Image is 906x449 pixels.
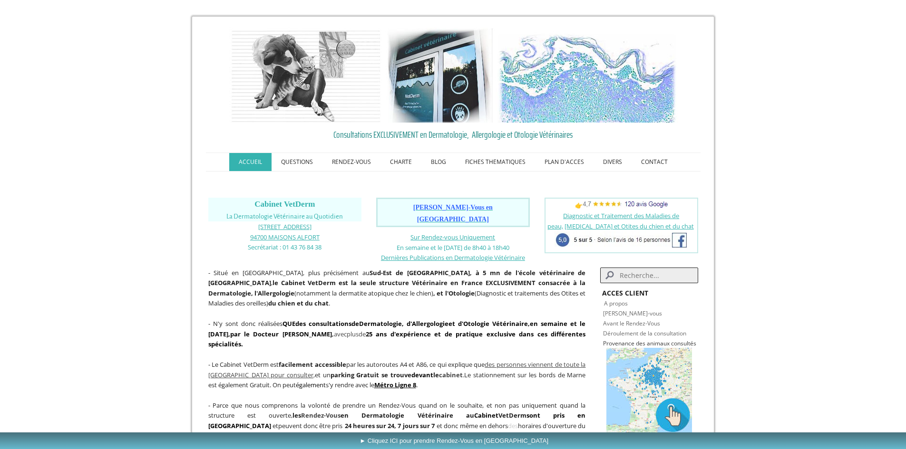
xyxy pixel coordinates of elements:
[208,319,586,338] span: en semaine et le [DATE]
[374,381,416,389] a: Métro Ligne 8
[575,201,668,210] span: 👉
[456,153,535,171] a: FICHES THEMATIQUES
[250,232,320,241] a: 94700 MAISONS ALFORT
[301,411,330,420] span: Rendez-V
[281,278,459,287] b: Cabinet VetDerm est la seule structure Vétérinaire en
[381,253,525,262] a: Dernières Publications en Dermatologie Vétérinaire
[433,289,475,297] b: , et l'Otologie
[360,437,548,444] span: ► Cliquez ICI pour prendre Rendez-Vous en [GEOGRAPHIC_DATA]
[603,329,686,337] a: Déroulement de la consultation
[309,319,351,328] a: consultations
[603,339,606,347] span: P
[309,319,516,328] strong: de , d' et d'
[208,411,586,430] span: sont pris en [GEOGRAPHIC_DATA]
[226,213,343,220] span: La Dermatologie Vétérinaire au Quotidien
[230,330,334,338] b: ,
[632,153,677,171] a: CONTACT
[603,309,662,317] a: [PERSON_NAME]-vous
[208,401,586,420] span: - Parce que nous comprenons la volonté de prendre un Rendez-Vous quand on le souhaite, et non pas...
[296,381,326,389] span: également
[528,319,530,328] strong: ,
[279,360,313,369] span: facilement
[330,411,338,420] span: ou
[439,371,463,379] span: cabinet
[341,411,526,420] span: en Dermatologie Vétérinaire au VetDerm
[250,233,320,241] span: 94700 MAISONS ALFORT
[603,319,660,327] a: Avant le Rendez-Vous
[331,371,463,379] span: parking Gratuit se trouve le
[228,330,230,338] span: ,
[295,319,306,328] strong: des
[322,153,380,171] a: RENDEZ-VOUS
[254,200,315,209] span: Cabinet VetDerm
[208,319,586,348] span: avec de
[347,330,359,338] span: plus
[463,371,464,379] span: .
[413,204,493,223] a: [PERSON_NAME]-Vous en [GEOGRAPHIC_DATA]
[248,243,321,251] span: Secrétariat : 01 43 76 84 38
[421,153,456,171] a: BLOG
[604,299,628,307] a: A propos
[273,421,278,430] span: et
[508,421,518,430] span: des
[547,211,680,230] a: Diagnostic et Traitement des Maladies de peau,
[565,222,694,230] a: [MEDICAL_DATA] et Otites du chien et du chat
[463,319,516,328] a: Otologie Vétérin
[636,339,696,347] span: des animaux consultés
[258,222,312,231] a: [STREET_ADDRESS]
[516,319,528,328] a: aire
[272,153,322,171] a: QUESTIONS
[278,421,343,430] span: peuvent donc être pris
[229,153,272,171] a: ACCUEIL
[535,153,594,171] a: PLAN D'ACCES
[474,411,498,420] span: Cabinet
[268,299,329,307] strong: du chien et du chat
[315,360,346,369] strong: accessible
[345,421,435,430] strong: 24 heures sur 24, 7 jours sur 7
[208,330,586,349] strong: 25 ans d'expérience et de pratique exclusive dans ces différentes spécialités.
[411,371,433,379] span: devant
[208,127,698,142] a: Consultations EXCLUSIVEMENT en Dermatologie, Allergologie et Otologie Vétérinaires
[208,268,586,287] strong: Sud-Est de [GEOGRAPHIC_DATA], à 5 mn de l'école vétérinaire de [GEOGRAPHIC_DATA]
[390,431,494,440] strong: un Rendez-Vous dans les 15 jours
[410,233,495,241] a: Sur Rendez-vous Uniquement
[380,153,421,171] a: CHARTE
[338,411,341,420] span: s
[600,267,698,283] input: Search
[397,243,509,252] span: En semaine et le [DATE] de 8h40 à 18h40
[208,319,586,348] span: - N'y sont donc réalisées
[230,330,332,338] span: par le Docteur [PERSON_NAME]
[374,381,418,389] span: .
[208,360,586,379] span: ,
[208,360,586,379] a: des personnes viennent de toute la [GEOGRAPHIC_DATA] pour consulter
[602,288,648,297] strong: ACCES CLIENT
[292,411,341,420] strong: les
[606,339,634,347] a: rovenance
[208,268,586,308] span: - Situé en [GEOGRAPHIC_DATA], plus précisément au , (notamment la dermatite atopique chez le chie...
[273,278,278,287] strong: le
[412,319,448,328] a: Allergologie
[359,319,402,328] a: Dermatologie
[594,153,632,171] a: DIVERS
[360,431,387,440] span: proposer
[283,319,295,328] strong: QUE
[208,360,586,389] span: - Le Cabinet VetDerm est par les autoroutes A4 et A86, ce qui explique que et un Le stationnement...
[208,278,586,297] b: France EXCLUSIVEMENT consacrée à la Dermatologie, l'Allergologie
